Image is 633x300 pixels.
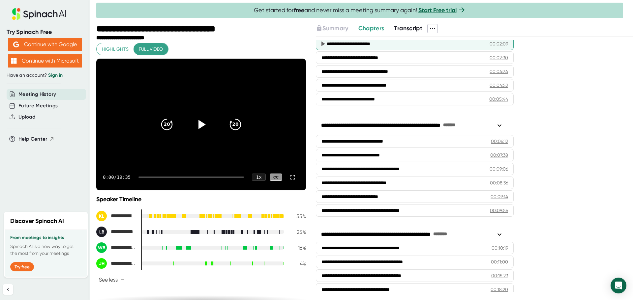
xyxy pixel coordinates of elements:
[96,196,306,203] div: Speaker Timeline
[490,68,508,75] div: 00:04:34
[492,245,508,251] div: 00:10:19
[139,45,163,53] span: Full video
[10,262,34,271] button: Try free
[490,41,508,47] div: 00:02:09
[48,72,63,78] a: Sign in
[10,243,81,257] p: Spinach AI is a new way to get the most from your meetings
[358,25,384,32] span: Chapters
[289,229,306,235] div: 25 %
[96,274,127,286] button: See less−
[254,7,466,14] span: Get started for and never miss a meeting summary again!
[358,24,384,33] button: Chapters
[103,175,131,180] div: 0:00 / 19:35
[289,245,306,251] div: 16 %
[13,41,19,47] img: Aehbyd4JwY73AAAAAElFTkSuQmCC
[322,25,348,32] span: Summary
[491,193,508,200] div: 00:09:14
[10,217,64,226] h2: Discover Spinach AI
[96,242,107,253] div: WB
[491,272,508,279] div: 00:15:23
[134,43,168,55] button: Full video
[10,235,81,240] h3: From meetings to insights
[316,24,358,33] div: Upgrade to access
[490,82,508,89] div: 00:04:52
[8,54,82,68] button: Continue with Microsoft
[490,179,508,186] div: 00:08:36
[252,174,266,181] div: 1 x
[7,28,83,36] div: Try Spinach Free
[418,7,457,14] a: Start Free trial
[96,258,136,269] div: Jennifer Hospodor
[611,278,626,293] div: Open Intercom Messenger
[316,24,348,33] button: Summary
[289,213,306,219] div: 55 %
[490,166,508,172] div: 00:09:06
[18,113,35,121] button: Upload
[18,135,54,143] button: Help Center
[97,43,134,55] button: Highlights
[294,7,304,14] b: free
[18,135,47,143] span: Help Center
[96,211,107,221] div: KL
[96,227,107,237] div: LB
[96,258,107,269] div: JH
[102,45,129,53] span: Highlights
[491,286,508,293] div: 00:18:20
[3,284,13,295] button: Collapse sidebar
[490,54,508,61] div: 00:02:30
[489,96,508,102] div: 00:05:44
[96,211,136,221] div: Kathryne J. Lewis
[270,174,282,181] div: CC
[491,138,508,145] div: 00:06:12
[394,24,422,33] button: Transcript
[490,207,508,214] div: 00:09:56
[7,72,83,78] div: Have an account?
[8,38,82,51] button: Continue with Google
[394,25,422,32] span: Transcript
[120,277,125,283] span: −
[289,260,306,267] div: 4 %
[490,152,508,158] div: 00:07:38
[491,259,508,265] div: 00:11:00
[18,91,56,98] button: Meeting History
[96,242,136,253] div: Whitney Bondurant
[18,102,58,110] button: Future Meetings
[96,227,136,237] div: Lisa Bryant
